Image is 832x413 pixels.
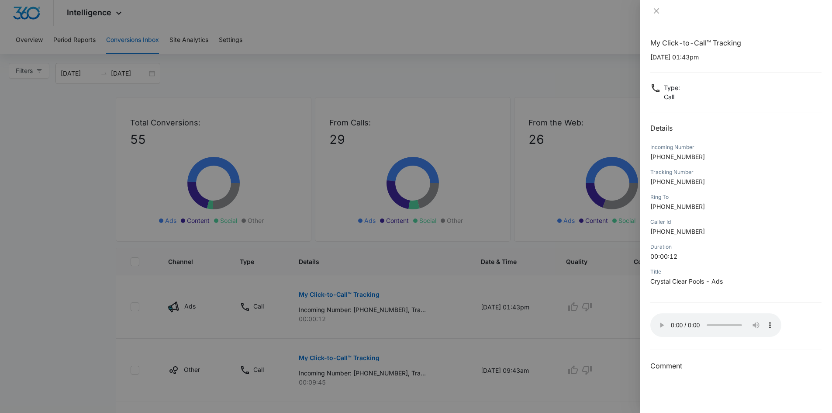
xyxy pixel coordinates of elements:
span: [PHONE_NUMBER] [650,178,705,185]
span: close [653,7,660,14]
div: Caller Id [650,218,822,226]
span: 00:00:12 [650,253,677,260]
p: [DATE] 01:43pm [650,52,822,62]
h3: Comment [650,361,822,371]
span: [PHONE_NUMBER] [650,203,705,210]
h2: Details [650,123,822,133]
div: Incoming Number [650,143,822,151]
span: Crystal Clear Pools - Ads [650,278,723,285]
div: Title [650,268,822,276]
h1: My Click-to-Call™ Tracking [650,38,822,48]
div: Duration [650,243,822,251]
span: [PHONE_NUMBER] [650,228,705,235]
div: Tracking Number [650,168,822,176]
button: Close [650,7,663,15]
p: Call [664,92,680,101]
p: Type : [664,83,680,92]
span: [PHONE_NUMBER] [650,153,705,160]
div: Ring To [650,193,822,201]
audio: Your browser does not support the audio tag. [650,313,781,337]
